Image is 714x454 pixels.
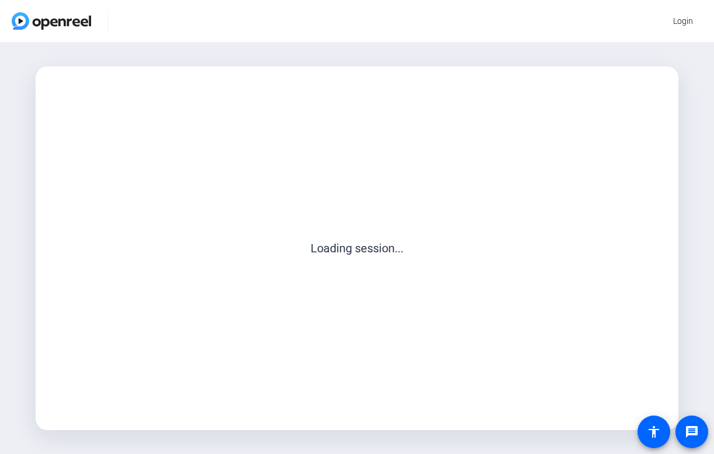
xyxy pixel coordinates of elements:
[12,12,91,30] img: OpenReel logo
[685,425,699,439] mat-icon: message
[647,425,661,439] mat-icon: accessibility
[664,10,702,31] button: Login
[673,15,693,27] span: Login
[61,240,653,257] p: Loading session...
